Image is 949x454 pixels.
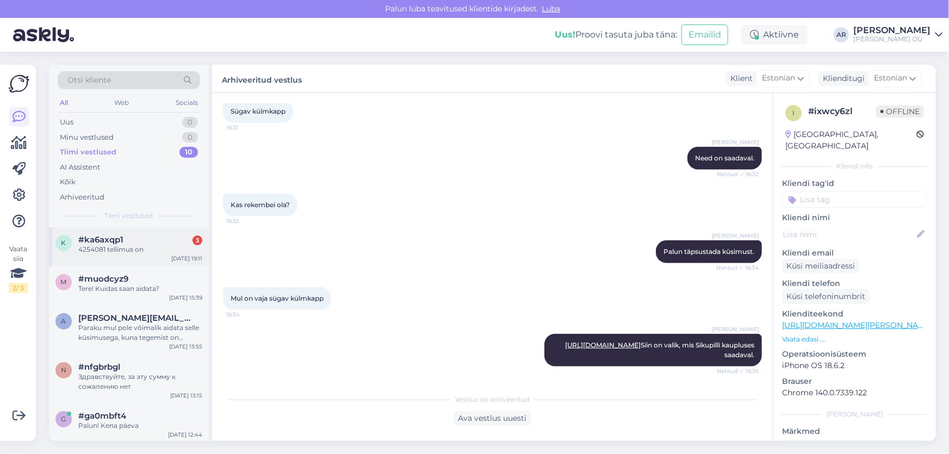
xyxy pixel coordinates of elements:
span: #ka6axqp1 [78,235,123,245]
div: 0 [182,117,198,128]
div: Web [113,96,132,110]
span: Otsi kliente [67,74,111,86]
span: i [792,109,795,117]
span: m [61,278,67,286]
div: Aktiivne [741,25,808,45]
div: [GEOGRAPHIC_DATA], [GEOGRAPHIC_DATA] [785,129,916,152]
div: [PERSON_NAME] [782,409,927,419]
div: Küsi telefoninumbrit [782,289,870,304]
div: Palun! Kena päeva [78,421,202,431]
b: Uus! [555,29,575,40]
span: [PERSON_NAME] [712,325,759,333]
span: Nähtud ✓ 16:32 [717,170,759,178]
div: 2 / 3 [9,283,28,293]
div: Kliendi info [782,161,927,171]
div: All [58,96,70,110]
span: Estonian [874,72,907,84]
div: AI Assistent [60,162,100,173]
input: Lisa tag [782,191,927,208]
span: Nähtud ✓ 16:35 [717,367,759,375]
span: Nähtud ✓ 16:34 [716,264,759,272]
p: Märkmed [782,426,927,437]
div: Klient [726,73,753,84]
p: Operatsioonisüsteem [782,349,927,360]
span: andrus.obukak@hotmail.com [78,313,191,323]
span: Kas rekembei ola? [231,201,290,209]
span: Mul on vaja sügav külmkapp [231,294,324,302]
span: n [61,366,66,374]
div: [DATE] 13:55 [169,343,202,351]
span: Sügav külmkapp [231,107,286,115]
div: Arhiveeritud [60,192,104,203]
span: Need on saadaval. [695,154,754,162]
div: # ixwcy6zl [808,105,876,118]
div: Uus [60,117,73,128]
p: Brauser [782,376,927,387]
span: Vestlus on arhiveeritud [455,395,530,405]
button: Emailid [681,24,728,45]
p: Kliendi email [782,247,927,259]
div: 4254081 tellimus on [78,245,202,254]
span: a [61,317,66,325]
span: 16:32 [226,217,267,225]
span: #muodcyz9 [78,274,128,284]
p: Vaata edasi ... [782,334,927,344]
span: Offline [876,105,924,117]
div: 3 [193,235,202,245]
div: Klienditugi [818,73,865,84]
p: Kliendi tag'id [782,178,927,189]
div: Tiimi vestlused [60,147,116,158]
span: Luba [539,4,564,14]
span: Tiimi vestlused [105,211,153,221]
div: [DATE] 19:11 [171,254,202,263]
p: iPhone OS 18.6.2 [782,360,927,371]
div: AR [834,27,849,42]
span: [PERSON_NAME] [712,138,759,146]
div: [PERSON_NAME] [853,26,931,35]
label: Arhiveeritud vestlus [222,71,302,86]
p: Kliendi nimi [782,212,927,223]
span: 16:31 [226,123,267,132]
div: Küsi meiliaadressi [782,259,859,273]
span: #nfgbrbgl [78,362,120,372]
div: [DATE] 12:44 [168,431,202,439]
div: 0 [182,132,198,143]
div: Minu vestlused [60,132,114,143]
img: Askly Logo [9,73,29,94]
span: g [61,415,66,423]
div: [DATE] 13:15 [170,391,202,400]
div: Paraku mul pole võimalik aidata selle küsimusega, kuna tegemist on füüsilises poes tehtud ostuga.... [78,323,202,343]
div: [PERSON_NAME] OÜ [853,35,931,43]
p: Chrome 140.0.7339.122 [782,387,927,399]
div: Здравствуйте, за эту сумму к сожалению нет [78,372,202,391]
div: Proovi tasuta juba täna: [555,28,677,41]
input: Lisa nimi [783,228,915,240]
span: k [61,239,66,247]
span: Siin on valik, mis Sikupilli kaupluses saadaval. [565,341,756,359]
div: 10 [179,147,198,158]
div: Vaata siia [9,244,28,293]
span: [PERSON_NAME] [712,232,759,240]
a: [PERSON_NAME][PERSON_NAME] OÜ [853,26,942,43]
p: Klienditeekond [782,308,927,320]
a: [URL][DOMAIN_NAME] [565,341,641,349]
div: Kõik [60,177,76,188]
span: 16:34 [226,310,267,319]
span: #ga0mbft4 [78,411,126,421]
span: Palun täpsustada küsimust. [663,247,754,256]
div: Ava vestlus uuesti [454,411,531,426]
span: Estonian [762,72,795,84]
p: Kliendi telefon [782,278,927,289]
div: [DATE] 15:39 [169,294,202,302]
div: Tere! Kuidas saan aidata? [78,284,202,294]
div: Socials [173,96,200,110]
